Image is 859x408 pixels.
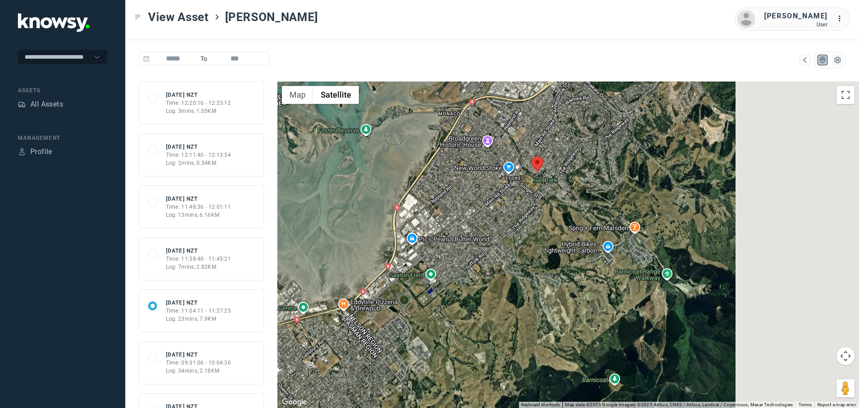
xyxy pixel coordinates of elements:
div: : [837,13,847,26]
div: Time: 11:04:11 - 11:27:25 [166,307,231,315]
div: Time: 12:11:40 - 12:13:54 [166,151,231,159]
div: User [764,21,828,28]
div: : [837,13,847,24]
a: Report a map error [817,402,856,407]
div: Time: 11:48:36 - 12:01:11 [166,203,231,211]
div: Log: 13mins, 6.16KM [166,211,231,219]
div: Log: 34mins, 2.18KM [166,367,231,375]
a: AssetsAll Assets [18,99,63,110]
span: [PERSON_NAME] [225,9,318,25]
div: Assets [18,100,26,108]
button: Drag Pegman onto the map to open Street View [837,379,855,397]
img: Google [280,396,309,408]
div: [DATE] NZT [166,351,231,359]
div: [DATE] NZT [166,195,231,203]
button: Show street map [282,86,313,104]
div: List [833,56,842,64]
div: All Assets [30,99,63,110]
div: Log: 7mins, 2.82KM [166,263,231,271]
div: Profile [18,148,26,156]
div: Assets [18,86,107,94]
div: Management [18,134,107,142]
div: [DATE] NZT [166,247,231,255]
div: Profile [30,146,52,157]
div: [DATE] NZT [166,91,231,99]
div: Map [801,56,809,64]
div: [PERSON_NAME] [764,11,828,21]
div: [DATE] NZT [166,299,231,307]
button: Keyboard shortcuts [521,402,560,408]
div: Log: 2mins, 0.54KM [166,159,231,167]
a: Terms [799,402,812,407]
div: Time: 09:31:06 - 10:04:36 [166,359,231,367]
div: Time: 12:20:16 - 12:23:12 [166,99,231,107]
button: Toggle fullscreen view [837,86,855,104]
img: avatar.png [737,10,755,28]
span: View Asset [148,9,209,25]
a: Open this area in Google Maps (opens a new window) [280,396,309,408]
div: Log: 3mins, 1.05KM [166,107,231,115]
div: Log: 23mins, 7.9KM [166,315,231,323]
button: Show satellite imagery [313,86,359,104]
img: Application Logo [18,13,89,32]
span: Map data ©2025 Google Imagery ©2025 Airbus, CNES / Airbus, Landsat / Copernicus, Maxar Technologies [565,402,793,407]
tspan: ... [837,15,846,22]
a: ProfileProfile [18,146,52,157]
button: Map camera controls [837,347,855,365]
div: Toggle Menu [135,14,141,20]
div: Time: 11:38:40 - 11:45:21 [166,255,231,263]
div: Map [819,56,827,64]
div: > [213,13,221,21]
div: [DATE] NZT [166,143,231,151]
span: To [197,52,211,65]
